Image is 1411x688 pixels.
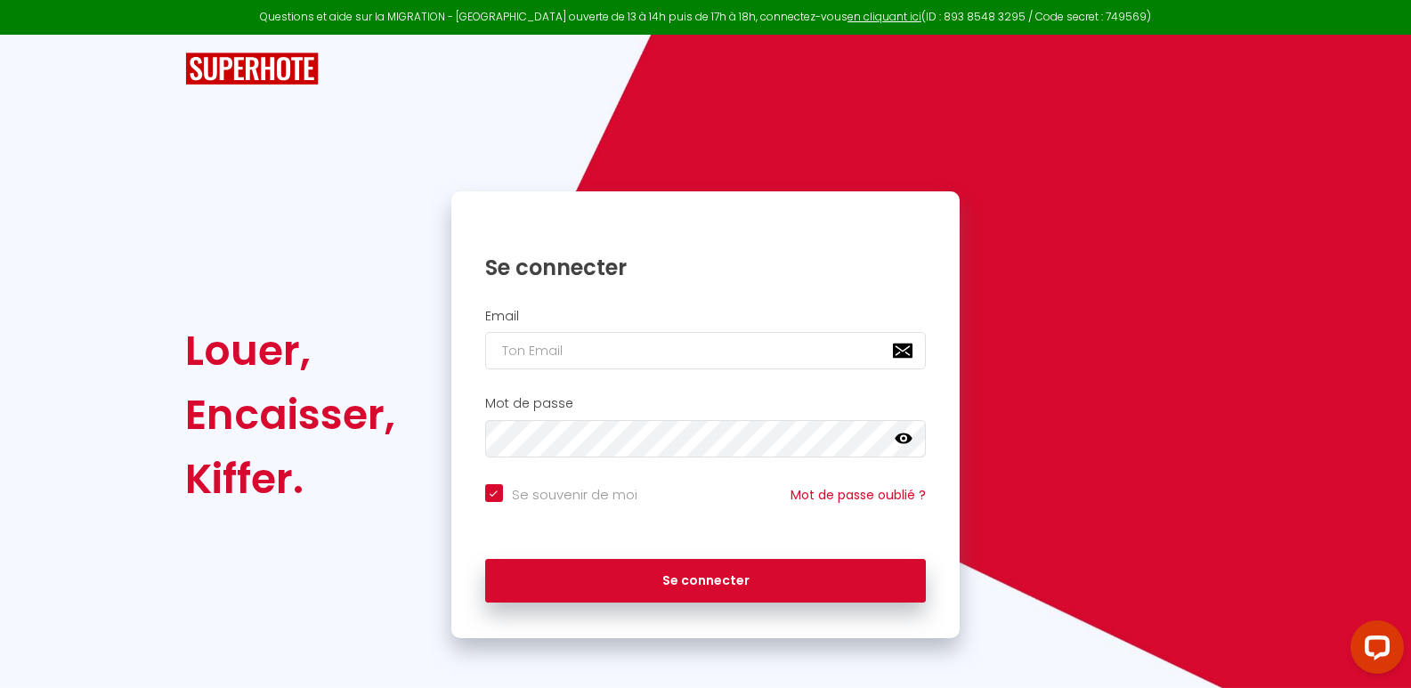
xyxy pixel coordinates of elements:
a: en cliquant ici [847,9,921,24]
h2: Email [485,309,927,324]
div: Louer, [185,319,395,383]
a: Mot de passe oublié ? [791,486,926,504]
input: Ton Email [485,332,927,369]
div: Encaisser, [185,383,395,447]
h2: Mot de passe [485,396,927,411]
div: Kiffer. [185,447,395,511]
button: Se connecter [485,559,927,603]
img: SuperHote logo [185,53,319,85]
h1: Se connecter [485,254,927,281]
iframe: LiveChat chat widget [1336,613,1411,688]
